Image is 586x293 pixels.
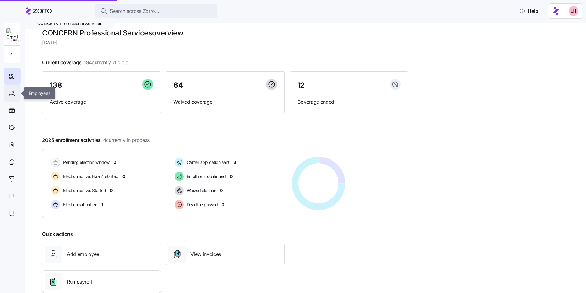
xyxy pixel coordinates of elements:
span: Deadline passed [185,202,218,208]
img: 8ac9784bd0c5ae1e7e1202a2aac67deb [569,6,578,16]
span: Active coverage [50,98,153,106]
span: Coverage ended [297,98,401,106]
button: Help [514,5,543,17]
span: Enrollment confirmed [185,173,226,180]
span: Quick actions [42,230,73,238]
div: CONCERN Professional Services [25,18,114,29]
span: Carrier application sent [185,159,230,165]
span: Search across Zorro... [110,7,159,15]
span: 0 [220,187,223,194]
span: 0 [110,187,113,194]
span: Waived election [185,187,216,194]
span: Add employee [67,250,99,258]
span: [DATE] [42,39,408,46]
span: Election active: Hasn't started [61,173,118,180]
span: 0 [222,202,224,208]
span: View invoices [190,250,221,258]
span: 1 [101,202,103,208]
span: Election active: Started [61,187,106,194]
span: 3 [233,159,236,165]
span: Help [519,7,538,15]
span: 0 [230,173,233,180]
span: 2025 enrollment activities [42,136,150,144]
span: 138 [50,82,62,89]
h1: CONCERN Professional Services overview [42,28,408,38]
span: 4 currently in process [103,136,150,144]
button: Search across Zorro... [95,4,217,18]
span: Current coverage [42,59,128,66]
span: 0 [122,173,125,180]
img: Employer logo [6,28,18,41]
span: Election submitted [61,202,97,208]
span: Run payroll [67,278,92,286]
span: 0 [114,159,116,165]
span: 12 [297,82,305,89]
span: 194 currently eligible [84,59,128,66]
span: Waived coverage [173,98,277,106]
span: Pending election window [61,159,110,165]
span: 64 [173,82,183,89]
